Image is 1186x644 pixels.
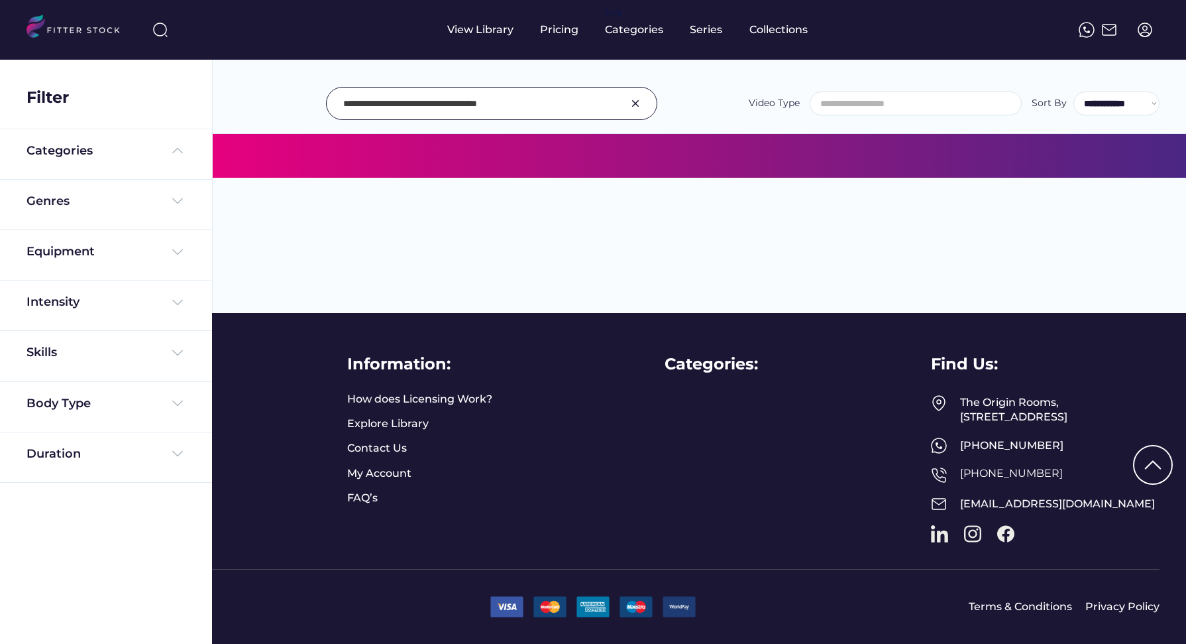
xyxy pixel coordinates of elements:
div: Genres [27,193,70,210]
div: fvck [605,7,622,20]
img: 1.png [490,596,523,617]
img: Group%201000002326.svg [627,96,643,111]
img: Group%201000002322%20%281%29.svg [1134,446,1171,483]
img: meteor-icons_whatsapp%20%281%29.svg [931,438,947,454]
a: [PHONE_NUMBER] [960,467,1063,480]
div: Video Type [749,97,800,110]
div: Series [690,23,723,37]
img: Frame%2049.svg [931,395,947,411]
div: Sort By [1032,97,1067,110]
div: Intensity [27,294,80,310]
img: Frame%20%284%29.svg [170,345,186,361]
img: Frame%20%284%29.svg [170,446,186,462]
div: Collections [749,23,808,37]
img: profile-circle.svg [1137,22,1153,38]
img: Frame%20%284%29.svg [170,395,186,411]
img: Frame%20%284%29.svg [170,244,186,260]
img: 2.png [533,596,566,617]
div: Categories [27,143,93,159]
img: meteor-icons_whatsapp%20%281%29.svg [1079,22,1095,38]
div: Categories: [665,353,758,375]
a: FITTER STOCK © 2023 [27,600,480,614]
img: search-normal%203.svg [152,22,168,38]
a: Contact Us [347,441,407,456]
a: Privacy Policy [1085,600,1159,614]
div: Equipment [27,243,95,260]
img: 9.png [663,596,696,617]
img: 22.png [576,596,610,617]
img: Frame%2051.svg [931,496,947,512]
div: View Library [447,23,513,37]
a: Explore Library [347,417,429,431]
img: 3.png [620,596,653,617]
div: [PHONE_NUMBER] [960,438,1159,453]
div: The Origin Rooms, [STREET_ADDRESS] [960,395,1159,425]
a: My Account [347,466,411,481]
a: FAQ’s [347,491,380,505]
div: Skills [27,344,60,361]
div: Information: [347,353,451,375]
img: Frame%2051.svg [1101,22,1117,38]
a: How does Licensing Work? [347,392,492,407]
div: Pricing [540,23,578,37]
div: Filter [27,86,69,109]
div: Body Type [27,395,91,412]
img: Frame%20%285%29.svg [170,143,186,159]
a: [EMAIL_ADDRESS][DOMAIN_NAME] [960,497,1155,510]
img: Frame%20%284%29.svg [170,294,186,310]
img: Frame%20%284%29.svg [170,193,186,209]
div: Find Us: [931,353,998,375]
img: LOGO.svg [27,15,131,42]
a: Terms & Conditions [969,600,1072,614]
div: Categories [605,23,663,37]
div: Duration [27,446,81,462]
img: Frame%2050.svg [931,467,947,483]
